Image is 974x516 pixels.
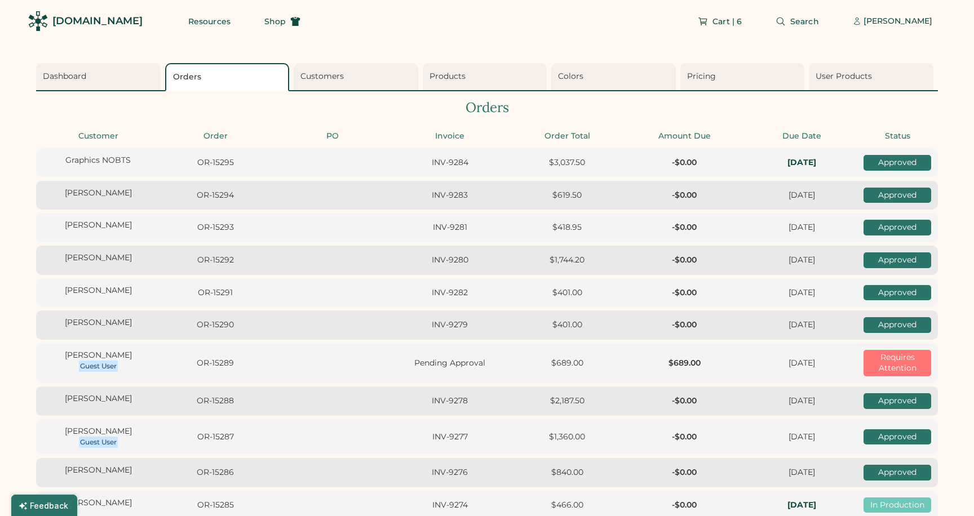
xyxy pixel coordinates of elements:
[395,190,505,201] div: INV-9283
[395,500,505,511] div: INV-9274
[43,426,153,437] div: [PERSON_NAME]
[512,190,622,201] div: $619.50
[746,467,857,478] div: [DATE]
[558,71,672,82] div: Colors
[395,255,505,266] div: INV-9280
[43,252,153,264] div: [PERSON_NAME]
[160,190,271,201] div: OR-15294
[80,438,117,447] div: Guest User
[629,395,740,407] div: -$0.00
[629,319,740,331] div: -$0.00
[864,131,931,142] div: Status
[395,319,505,331] div: INV-9279
[395,467,505,478] div: INV-9276
[864,220,931,235] div: Approved
[160,358,271,369] div: OR-15289
[746,255,857,266] div: [DATE]
[43,350,153,361] div: [PERSON_NAME]
[512,500,622,511] div: $466.00
[864,393,931,409] div: Approved
[746,500,857,511] div: In-Hands: Fri, Aug 15, 2025
[746,319,857,331] div: [DATE]
[430,71,544,82] div: Products
[395,432,505,443] div: INV-9277
[160,395,271,407] div: OR-15288
[712,17,742,25] span: Cart | 6
[277,131,388,142] div: PO
[746,287,857,299] div: [DATE]
[80,362,117,371] div: Guest User
[160,432,271,443] div: OR-15287
[864,465,931,481] div: Approved
[629,432,740,443] div: -$0.00
[512,157,622,168] div: $3,037.50
[684,10,755,33] button: Cart | 6
[173,72,285,83] div: Orders
[28,11,48,31] img: Rendered Logo - Screens
[762,10,833,33] button: Search
[629,255,740,266] div: -$0.00
[160,157,271,168] div: OR-15295
[816,71,930,82] div: User Products
[864,317,931,333] div: Approved
[395,358,505,369] div: Pending Approval
[160,467,271,478] div: OR-15286
[864,155,931,171] div: Approved
[43,71,157,82] div: Dashboard
[746,131,857,142] div: Due Date
[264,17,286,25] span: Shop
[629,358,740,369] div: $689.00
[43,188,153,199] div: [PERSON_NAME]
[864,188,931,203] div: Approved
[43,131,153,142] div: Customer
[864,16,932,27] div: [PERSON_NAME]
[43,317,153,328] div: [PERSON_NAME]
[746,157,857,168] div: In-Hands: Thu, Sep 11, 2025
[629,190,740,201] div: -$0.00
[160,222,271,233] div: OR-15293
[160,131,271,142] div: Order
[160,500,271,511] div: OR-15285
[43,497,153,509] div: [PERSON_NAME]
[512,287,622,299] div: $401.00
[395,157,505,168] div: INV-9284
[629,287,740,299] div: -$0.00
[512,319,622,331] div: $401.00
[746,190,857,201] div: [DATE]
[160,319,271,331] div: OR-15290
[251,10,314,33] button: Shop
[43,285,153,296] div: [PERSON_NAME]
[395,287,505,299] div: INV-9282
[746,432,857,443] div: [DATE]
[36,98,938,117] div: Orders
[175,10,244,33] button: Resources
[160,255,271,266] div: OR-15292
[864,252,931,268] div: Approved
[512,432,622,443] div: $1,360.00
[629,222,740,233] div: -$0.00
[864,350,931,376] div: Requires Attention
[512,255,622,266] div: $1,744.20
[629,467,740,478] div: -$0.00
[687,71,802,82] div: Pricing
[512,131,622,142] div: Order Total
[790,17,819,25] span: Search
[512,222,622,233] div: $418.95
[300,71,415,82] div: Customers
[43,393,153,404] div: [PERSON_NAME]
[43,220,153,231] div: [PERSON_NAME]
[512,358,622,369] div: $689.00
[746,358,857,369] div: [DATE]
[864,285,931,301] div: Approved
[746,395,857,407] div: [DATE]
[746,222,857,233] div: [DATE]
[395,222,505,233] div: INV-9281
[512,467,622,478] div: $840.00
[395,395,505,407] div: INV-9278
[43,465,153,476] div: [PERSON_NAME]
[864,429,931,445] div: Approved
[512,395,622,407] div: $2,187.50
[52,14,143,28] div: [DOMAIN_NAME]
[395,131,505,142] div: Invoice
[629,131,740,142] div: Amount Due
